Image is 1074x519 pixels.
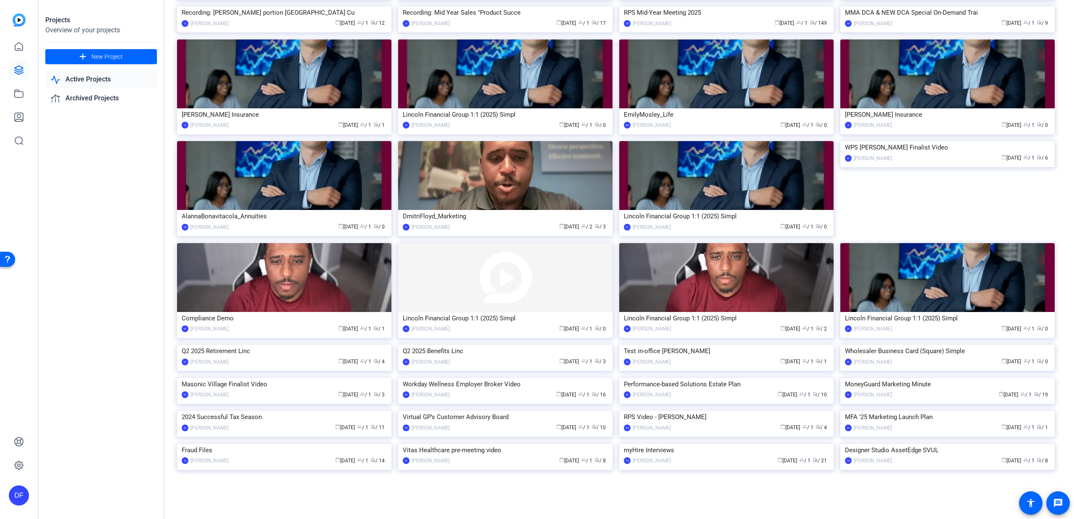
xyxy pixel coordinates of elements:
[594,359,606,364] span: / 3
[813,457,818,462] span: radio
[182,391,188,398] div: DF
[373,224,385,230] span: / 0
[559,457,564,462] span: calendar_today
[624,425,631,431] div: TW
[845,312,1050,325] div: Lincoln Financial Group 1:1 (2025) Simpl
[780,122,800,128] span: [DATE]
[182,312,387,325] div: Compliance Demo
[1037,425,1048,430] span: / 1
[845,345,1050,357] div: Wholesaler Business Card (Square) Simple
[594,223,600,228] span: radio
[1037,122,1048,128] span: / 0
[45,49,157,64] button: New Project
[559,358,564,363] span: calendar_today
[412,424,450,432] div: [PERSON_NAME]
[854,121,892,129] div: [PERSON_NAME]
[1023,425,1035,430] span: / 1
[799,391,804,396] span: group
[816,358,821,363] span: radio
[338,325,343,330] span: calendar_today
[624,444,829,456] div: myHire Interviews
[373,359,385,364] span: / 4
[854,456,892,465] div: [PERSON_NAME]
[816,326,827,332] span: / 2
[403,20,409,27] div: JZ
[780,122,785,127] span: calendar_today
[581,359,592,364] span: / 1
[624,345,829,357] div: Test in-office [PERSON_NAME]
[1037,359,1048,364] span: / 0
[845,141,1050,154] div: WPS [PERSON_NAME] Finalist Video
[1037,155,1042,160] span: radio
[854,19,892,28] div: [PERSON_NAME]
[592,20,597,25] span: radio
[360,326,371,332] span: / 1
[845,122,852,128] div: JS
[816,359,827,364] span: / 1
[1023,359,1035,364] span: / 1
[556,392,576,398] span: [DATE]
[335,425,355,430] span: [DATE]
[559,325,564,330] span: calendar_today
[624,122,631,128] div: EM
[338,359,358,364] span: [DATE]
[1037,424,1042,429] span: radio
[998,392,1018,398] span: [DATE]
[1037,122,1042,127] span: radio
[412,19,450,28] div: [PERSON_NAME]
[780,224,800,230] span: [DATE]
[777,457,782,462] span: calendar_today
[370,425,385,430] span: / 11
[1020,392,1032,398] span: / 1
[594,122,606,128] span: / 0
[845,155,852,162] div: DF
[845,20,852,27] div: TW
[774,20,779,25] span: calendar_today
[45,90,157,107] a: Archived Projects
[594,458,606,464] span: / 8
[403,378,608,391] div: Workday Wellness Employer Broker Video
[813,391,818,396] span: radio
[624,457,631,464] div: TW
[581,223,586,228] span: group
[360,392,371,398] span: / 1
[594,457,600,462] span: radio
[1026,498,1036,508] mat-icon: accessibility
[633,223,671,231] div: [PERSON_NAME]
[845,325,852,332] div: DF
[1037,358,1042,363] span: radio
[845,378,1050,391] div: MoneyGuard Marketing Minute
[556,391,561,396] span: calendar_today
[624,6,829,19] div: RPS Mid-Year Meeting 2025
[556,20,561,25] span: calendar_today
[13,13,26,26] img: blue-gradient.svg
[556,20,576,26] span: [DATE]
[360,122,365,127] span: group
[1023,122,1028,127] span: group
[774,20,794,26] span: [DATE]
[338,391,343,396] span: calendar_today
[338,122,358,128] span: [DATE]
[777,458,797,464] span: [DATE]
[335,457,340,462] span: calendar_today
[592,392,606,398] span: / 16
[581,325,586,330] span: group
[1001,325,1006,330] span: calendar_today
[581,122,592,128] span: / 1
[190,325,229,333] div: [PERSON_NAME]
[578,425,589,430] span: / 1
[581,224,592,230] span: / 2
[1037,457,1042,462] span: radio
[370,20,375,25] span: radio
[373,122,385,128] span: / 1
[1023,457,1028,462] span: group
[854,325,892,333] div: [PERSON_NAME]
[182,6,387,19] div: Recording: [PERSON_NAME] portion [GEOGRAPHIC_DATA] Cu
[1023,424,1028,429] span: group
[624,108,829,121] div: EmilyMosley_Life
[578,20,583,25] span: group
[403,457,409,464] div: DF
[633,325,671,333] div: [PERSON_NAME]
[845,444,1050,456] div: Designer Studio AssetEdge SVUL
[335,20,340,25] span: calendar_today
